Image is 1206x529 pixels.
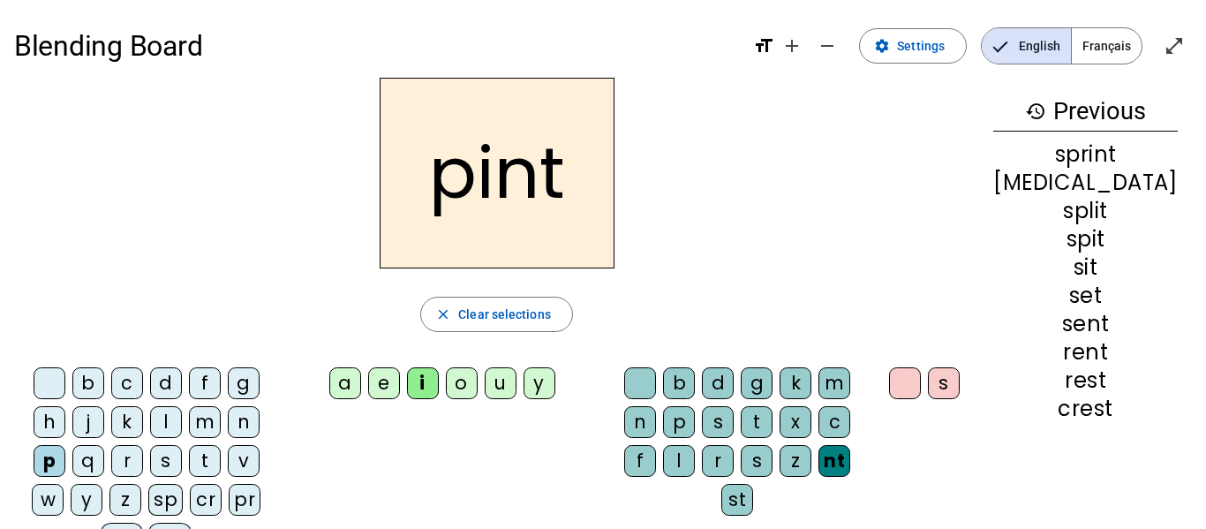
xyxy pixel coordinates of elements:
div: c [111,367,143,399]
div: b [72,367,104,399]
div: spit [993,229,1178,250]
span: Settings [897,35,945,57]
div: k [111,406,143,438]
div: x [780,406,811,438]
div: crest [993,398,1178,419]
div: t [741,406,773,438]
mat-button-toggle-group: Language selection [981,27,1142,64]
h2: pint [380,78,614,268]
mat-icon: add [781,35,803,57]
div: s [702,406,734,438]
mat-icon: remove [817,35,838,57]
span: Français [1072,28,1142,64]
div: sit [993,257,1178,278]
div: s [741,445,773,477]
mat-icon: history [1025,101,1046,122]
mat-icon: open_in_full [1164,35,1185,57]
div: b [663,367,695,399]
div: j [72,406,104,438]
div: pr [229,484,260,516]
div: p [663,406,695,438]
span: English [982,28,1071,64]
span: Clear selections [458,304,551,325]
div: o [446,367,478,399]
div: sent [993,314,1178,335]
div: h [34,406,65,438]
div: z [109,484,141,516]
div: rest [993,370,1178,391]
div: d [702,367,734,399]
div: i [407,367,439,399]
div: u [485,367,516,399]
div: q [72,445,104,477]
div: d [150,367,182,399]
mat-icon: settings [874,38,890,54]
div: s [150,445,182,477]
div: m [818,367,850,399]
div: w [32,484,64,516]
div: z [780,445,811,477]
div: f [189,367,221,399]
div: nt [818,445,850,477]
button: Settings [859,28,967,64]
mat-icon: format_size [753,35,774,57]
div: m [189,406,221,438]
h3: Previous [993,92,1178,132]
div: s [928,367,960,399]
div: cr [190,484,222,516]
mat-icon: close [435,306,451,322]
button: Decrease font size [810,28,845,64]
div: r [702,445,734,477]
div: n [624,406,656,438]
div: g [228,367,260,399]
div: r [111,445,143,477]
div: f [624,445,656,477]
div: a [329,367,361,399]
div: c [818,406,850,438]
div: sp [148,484,183,516]
button: Increase font size [774,28,810,64]
div: y [71,484,102,516]
div: split [993,200,1178,222]
div: l [663,445,695,477]
div: rent [993,342,1178,363]
button: Enter full screen [1157,28,1192,64]
div: n [228,406,260,438]
button: Clear selections [420,297,573,332]
h1: Blending Board [14,18,739,74]
div: sprint [993,144,1178,165]
div: st [721,484,753,516]
div: v [228,445,260,477]
div: set [993,285,1178,306]
div: y [524,367,555,399]
div: g [741,367,773,399]
div: k [780,367,811,399]
div: t [189,445,221,477]
div: p [34,445,65,477]
div: l [150,406,182,438]
div: [MEDICAL_DATA] [993,172,1178,193]
div: e [368,367,400,399]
